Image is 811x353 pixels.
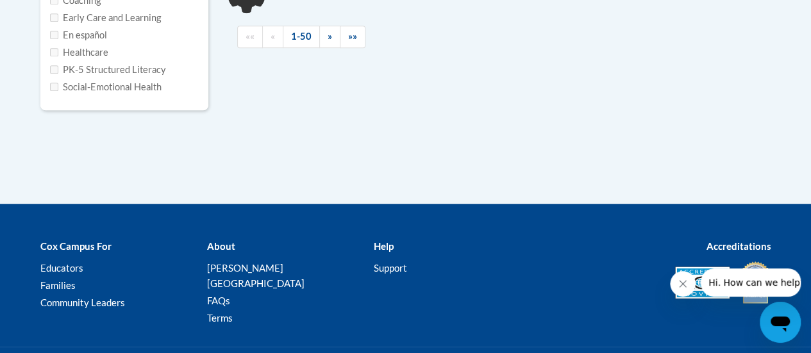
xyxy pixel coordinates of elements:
[739,260,771,305] img: IDA® Accredited
[50,80,162,94] label: Social-Emotional Health
[40,297,125,308] a: Community Leaders
[706,240,771,252] b: Accreditations
[701,268,801,297] iframe: Message from company
[348,31,357,42] span: »»
[40,279,76,291] a: Families
[50,28,107,42] label: En español
[50,11,161,25] label: Early Care and Learning
[283,26,320,48] a: 1-50
[319,26,340,48] a: Next
[246,31,255,42] span: ««
[262,26,283,48] a: Previous
[40,240,112,252] b: Cox Campus For
[670,271,696,297] iframe: Close message
[373,262,406,274] a: Support
[50,13,58,22] input: Checkbox for Options
[373,240,393,252] b: Help
[50,31,58,39] input: Checkbox for Options
[206,295,230,306] a: FAQs
[8,9,104,19] span: Hi. How can we help?
[675,267,730,299] img: Accredited IACET® Provider
[328,31,332,42] span: »
[237,26,263,48] a: Begining
[760,302,801,343] iframe: Button to launch messaging window
[50,83,58,91] input: Checkbox for Options
[206,240,235,252] b: About
[50,45,108,60] label: Healthcare
[50,48,58,56] input: Checkbox for Options
[340,26,365,48] a: End
[50,65,58,74] input: Checkbox for Options
[271,31,275,42] span: «
[206,312,232,324] a: Terms
[40,262,83,274] a: Educators
[50,63,166,77] label: PK-5 Structured Literacy
[206,262,304,289] a: [PERSON_NAME][GEOGRAPHIC_DATA]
